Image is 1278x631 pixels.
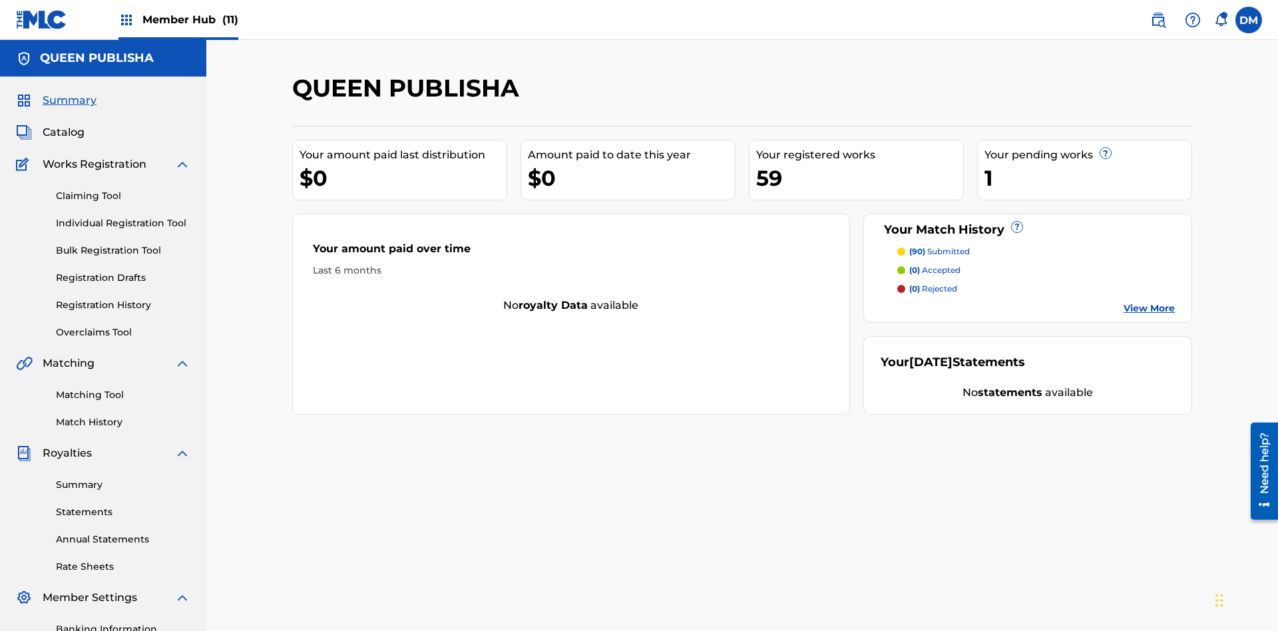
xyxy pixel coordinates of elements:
[56,298,190,312] a: Registration History
[313,264,829,278] div: Last 6 months
[16,445,32,461] img: Royalties
[142,12,238,27] span: Member Hub
[909,246,925,256] span: (90)
[528,147,735,163] div: Amount paid to date this year
[16,124,85,140] a: CatalogCatalog
[43,590,137,606] span: Member Settings
[909,264,960,276] p: accepted
[16,156,33,172] img: Works Registration
[300,147,507,163] div: Your amount paid last distribution
[56,189,190,203] a: Claiming Tool
[881,221,1175,239] div: Your Match History
[56,244,190,258] a: Bulk Registration Tool
[528,163,735,193] div: $0
[43,124,85,140] span: Catalog
[1235,7,1262,33] div: User Menu
[16,10,67,29] img: MLC Logo
[313,241,829,264] div: Your amount paid over time
[16,93,97,108] a: SummarySummary
[897,283,1175,295] a: (0) rejected
[43,93,97,108] span: Summary
[909,355,953,369] span: [DATE]
[174,355,190,371] img: expand
[174,590,190,606] img: expand
[909,284,920,294] span: (0)
[897,246,1175,258] a: (90) submitted
[56,478,190,492] a: Summary
[1124,302,1175,315] a: View More
[756,163,963,193] div: 59
[43,445,92,461] span: Royalties
[519,299,588,312] strong: royalty data
[16,590,32,606] img: Member Settings
[881,353,1025,371] div: Your Statements
[16,51,32,67] img: Accounts
[1214,13,1227,27] div: Notifications
[40,51,154,66] h5: QUEEN PUBLISHA
[897,264,1175,276] a: (0) accepted
[43,355,95,371] span: Matching
[984,147,1191,163] div: Your pending works
[43,156,146,172] span: Works Registration
[909,246,970,258] p: submitted
[56,325,190,339] a: Overclaims Tool
[1012,222,1022,232] span: ?
[1211,567,1278,631] iframe: Chat Widget
[56,271,190,285] a: Registration Drafts
[300,163,507,193] div: $0
[292,73,526,103] h2: QUEEN PUBLISHA
[16,355,33,371] img: Matching
[1241,417,1278,526] iframe: Resource Center
[56,415,190,429] a: Match History
[293,298,849,314] div: No available
[56,388,190,402] a: Matching Tool
[1150,12,1166,28] img: search
[174,445,190,461] img: expand
[222,13,238,26] span: (11)
[56,560,190,574] a: Rate Sheets
[56,216,190,230] a: Individual Registration Tool
[1179,7,1206,33] div: Help
[1215,580,1223,620] div: Drag
[1100,148,1111,158] span: ?
[16,93,32,108] img: Summary
[56,505,190,519] a: Statements
[1145,7,1171,33] a: Public Search
[984,163,1191,193] div: 1
[909,283,957,295] p: rejected
[174,156,190,172] img: expand
[881,385,1175,401] div: No available
[16,124,32,140] img: Catalog
[756,147,963,163] div: Your registered works
[1185,12,1201,28] img: help
[118,12,134,28] img: Top Rightsholders
[56,532,190,546] a: Annual Statements
[978,386,1042,399] strong: statements
[909,265,920,275] span: (0)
